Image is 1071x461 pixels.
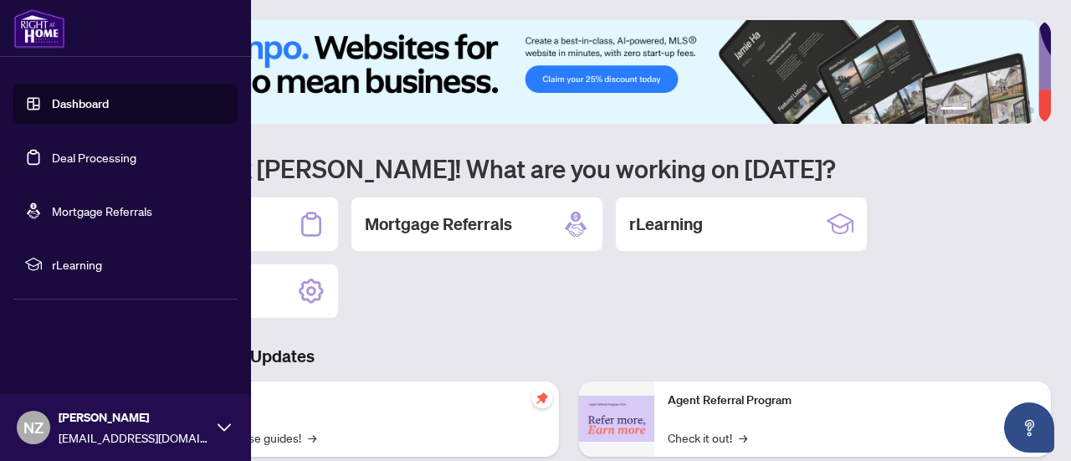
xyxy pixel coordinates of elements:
[668,428,747,447] a: Check it out!→
[52,150,136,165] a: Deal Processing
[87,152,1051,184] h1: Welcome back [PERSON_NAME]! What are you working on [DATE]?
[59,408,209,427] span: [PERSON_NAME]
[52,255,226,274] span: rLearning
[1014,107,1021,114] button: 5
[940,107,967,114] button: 1
[1004,402,1054,453] button: Open asap
[579,396,654,442] img: Agent Referral Program
[629,213,703,236] h2: rLearning
[1027,107,1034,114] button: 6
[739,428,747,447] span: →
[23,416,44,439] span: NZ
[52,96,109,111] a: Dashboard
[532,388,552,408] span: pushpin
[176,392,546,410] p: Self-Help
[87,345,1051,368] h3: Brokerage & Industry Updates
[52,203,152,218] a: Mortgage Referrals
[974,107,981,114] button: 2
[987,107,994,114] button: 3
[668,392,1038,410] p: Agent Referral Program
[1001,107,1007,114] button: 4
[87,20,1038,124] img: Slide 0
[13,8,65,49] img: logo
[59,428,209,447] span: [EMAIL_ADDRESS][DOMAIN_NAME]
[365,213,512,236] h2: Mortgage Referrals
[308,428,316,447] span: →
